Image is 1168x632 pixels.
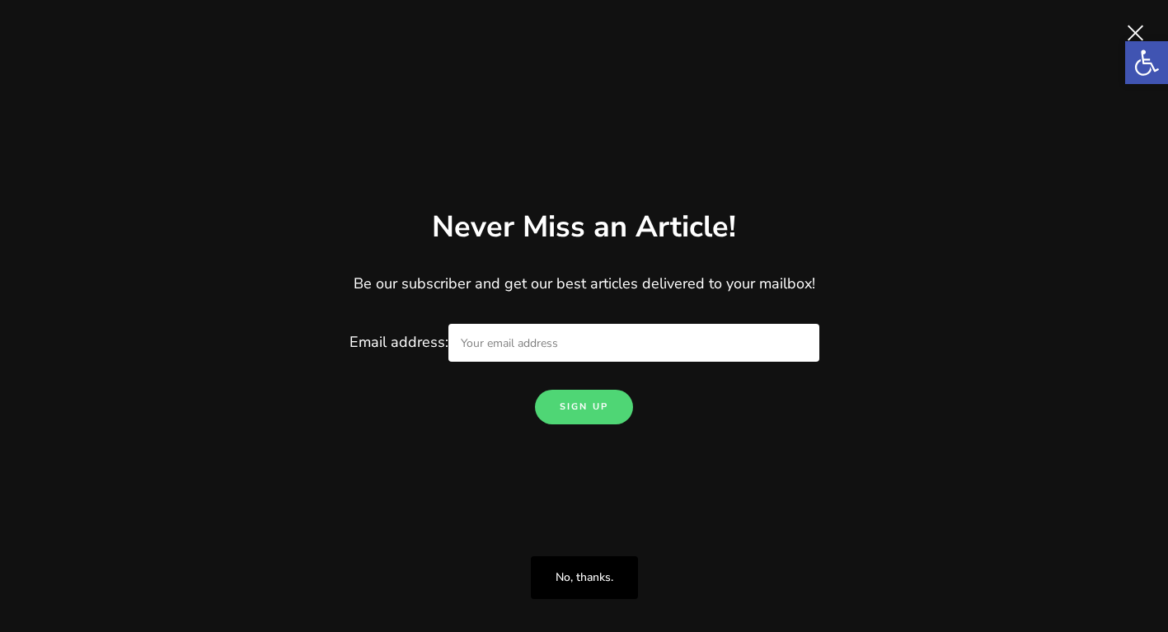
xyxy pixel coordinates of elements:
[535,390,633,424] input: Sign up
[115,272,1054,296] p: Be our subscriber and get our best articles delivered to your mailbox!
[432,208,736,248] h5: Never Miss an Article!
[531,556,638,599] a: No, thanks.
[448,324,819,362] input: Email address:
[1119,16,1152,49] span: Close
[349,332,819,352] label: Email address:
